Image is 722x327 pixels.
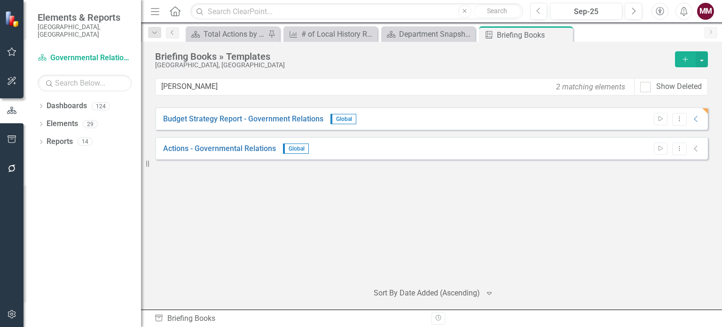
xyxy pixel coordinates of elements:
[155,78,635,96] input: Filter Templates...
[155,51,670,62] div: Briefing Books » Templates
[204,28,266,40] div: Total Actions by Type
[38,23,132,39] small: [GEOGRAPHIC_DATA], [GEOGRAPHIC_DATA]
[92,102,110,110] div: 124
[38,53,132,64] a: Governmental Relations
[163,144,276,154] a: Actions - Governmental Relations
[553,6,619,17] div: Sep-25
[399,28,473,40] div: Department Snapshot
[155,62,670,69] div: [GEOGRAPHIC_DATA], [GEOGRAPHIC_DATA]
[384,28,473,40] a: Department Snapshot
[190,3,523,20] input: Search ClearPoint...
[47,101,87,112] a: Dashboards
[188,28,266,40] a: Total Actions by Type
[497,29,571,41] div: Briefing Books
[330,114,356,124] span: Global
[38,75,132,91] input: Search Below...
[301,28,375,40] div: # of Local History Research Requests
[550,3,622,20] button: Sep-25
[5,11,21,27] img: ClearPoint Strategy
[656,81,702,92] div: Show Deleted
[487,7,507,15] span: Search
[163,114,323,125] a: Budget Strategy Report - Government Relations
[78,138,93,146] div: 14
[474,5,521,18] button: Search
[286,28,375,40] a: # of Local History Research Requests
[83,120,98,128] div: 29
[283,144,309,154] span: Global
[154,313,424,324] div: Briefing Books
[697,3,714,20] button: MM
[554,79,628,95] div: 2 matching elements
[47,119,78,129] a: Elements
[47,136,73,147] a: Reports
[38,12,132,23] span: Elements & Reports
